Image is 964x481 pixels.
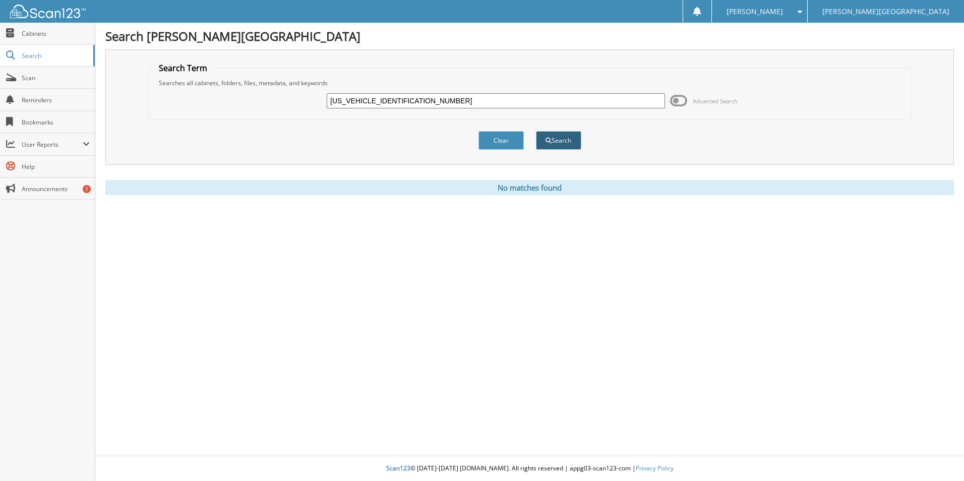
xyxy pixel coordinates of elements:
span: User Reports [22,140,83,149]
div: © [DATE]-[DATE] [DOMAIN_NAME]. All rights reserved | appg03-scan123-com | [95,456,964,481]
span: Advanced Search [693,97,738,105]
div: Searches all cabinets, folders, files, metadata, and keywords [154,79,906,87]
span: [PERSON_NAME] [727,9,783,15]
div: 7 [83,185,91,193]
h1: Search [PERSON_NAME][GEOGRAPHIC_DATA] [105,28,954,44]
span: Search [22,51,88,60]
span: Bookmarks [22,118,90,127]
legend: Search Term [154,63,212,74]
a: Privacy Policy [636,464,674,472]
span: Announcements [22,185,90,193]
span: Scan [22,74,90,82]
button: Search [536,131,581,150]
span: Help [22,162,90,171]
button: Clear [478,131,524,150]
span: Cabinets [22,29,90,38]
img: scan123-logo-white.svg [10,5,86,18]
span: [PERSON_NAME][GEOGRAPHIC_DATA] [822,9,949,15]
span: Scan123 [386,464,410,472]
div: No matches found [105,180,954,195]
span: Reminders [22,96,90,104]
